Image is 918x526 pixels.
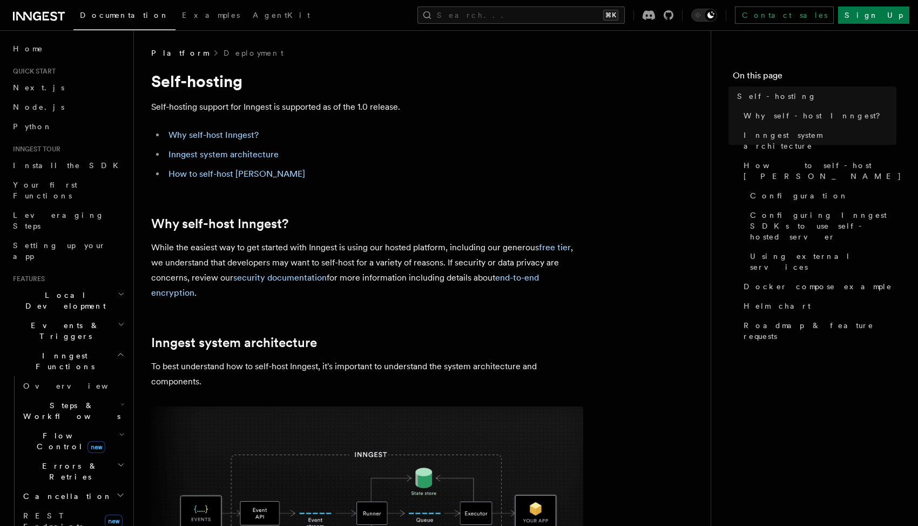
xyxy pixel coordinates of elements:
[151,335,317,350] a: Inngest system architecture
[175,3,246,29] a: Examples
[13,241,106,261] span: Setting up your app
[739,125,896,156] a: Inngest system architecture
[737,91,816,102] span: Self-hosting
[9,175,127,205] a: Your first Functions
[9,236,127,266] a: Setting up your app
[733,86,896,106] a: Self-hosting
[253,11,310,19] span: AgentKit
[838,6,909,24] a: Sign Up
[744,281,892,292] span: Docker compose example
[13,181,77,200] span: Your first Functions
[19,400,120,422] span: Steps & Workflows
[9,205,127,236] a: Leveraging Steps
[9,39,127,58] a: Home
[9,316,127,346] button: Events & Triggers
[750,210,896,242] span: Configuring Inngest SDKs to use self-hosted server
[744,320,896,342] span: Roadmap & feature requests
[739,296,896,316] a: Helm chart
[73,3,175,30] a: Documentation
[739,106,896,125] a: Why self-host Inngest?
[9,285,127,316] button: Local Development
[539,242,571,252] a: free tier
[13,211,104,230] span: Leveraging Steps
[739,277,896,296] a: Docker compose example
[233,272,327,283] a: security documentation
[151,48,208,58] span: Platform
[9,78,127,97] a: Next.js
[13,103,64,111] span: Node.js
[744,130,896,151] span: Inngest system architecture
[13,122,52,131] span: Python
[19,487,127,506] button: Cancellation
[13,161,125,170] span: Install the SDK
[9,67,56,76] span: Quick start
[19,491,112,502] span: Cancellation
[87,441,105,453] span: new
[9,156,127,175] a: Install the SDK
[746,205,896,247] a: Configuring Inngest SDKs to use self-hosted server
[13,43,43,54] span: Home
[13,83,64,92] span: Next.js
[603,10,618,21] kbd: ⌘K
[9,320,118,342] span: Events & Triggers
[19,430,119,452] span: Flow Control
[168,130,259,140] a: Why self-host Inngest?
[19,461,117,482] span: Errors & Retries
[750,190,848,201] span: Configuration
[9,275,45,283] span: Features
[746,247,896,277] a: Using external services
[417,6,625,24] button: Search...⌘K
[224,48,283,58] a: Deployment
[744,301,811,311] span: Helm chart
[151,71,583,91] h1: Self-hosting
[151,216,288,231] a: Why self-host Inngest?
[19,456,127,487] button: Errors & Retries
[9,145,60,154] span: Inngest tour
[19,376,127,396] a: Overview
[735,6,834,24] a: Contact sales
[739,156,896,186] a: How to self-host [PERSON_NAME]
[246,3,316,29] a: AgentKit
[733,69,896,86] h4: On this page
[744,160,902,182] span: How to self-host [PERSON_NAME]
[151,359,583,389] p: To best understand how to self-host Inngest, it's important to understand the system architecture...
[151,240,583,301] p: While the easiest way to get started with Inngest is using our hosted platform, including our gen...
[746,186,896,205] a: Configuration
[168,149,279,159] a: Inngest system architecture
[739,316,896,346] a: Roadmap & feature requests
[168,169,305,179] a: How to self-host [PERSON_NAME]
[23,382,134,390] span: Overview
[744,110,888,121] span: Why self-host Inngest?
[19,396,127,426] button: Steps & Workflows
[9,117,127,136] a: Python
[9,350,117,372] span: Inngest Functions
[19,426,127,456] button: Flow Controlnew
[691,9,717,22] button: Toggle dark mode
[182,11,240,19] span: Examples
[9,346,127,376] button: Inngest Functions
[9,97,127,117] a: Node.js
[151,99,583,115] p: Self-hosting support for Inngest is supported as of the 1.0 release.
[80,11,169,19] span: Documentation
[9,290,118,311] span: Local Development
[750,251,896,272] span: Using external services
